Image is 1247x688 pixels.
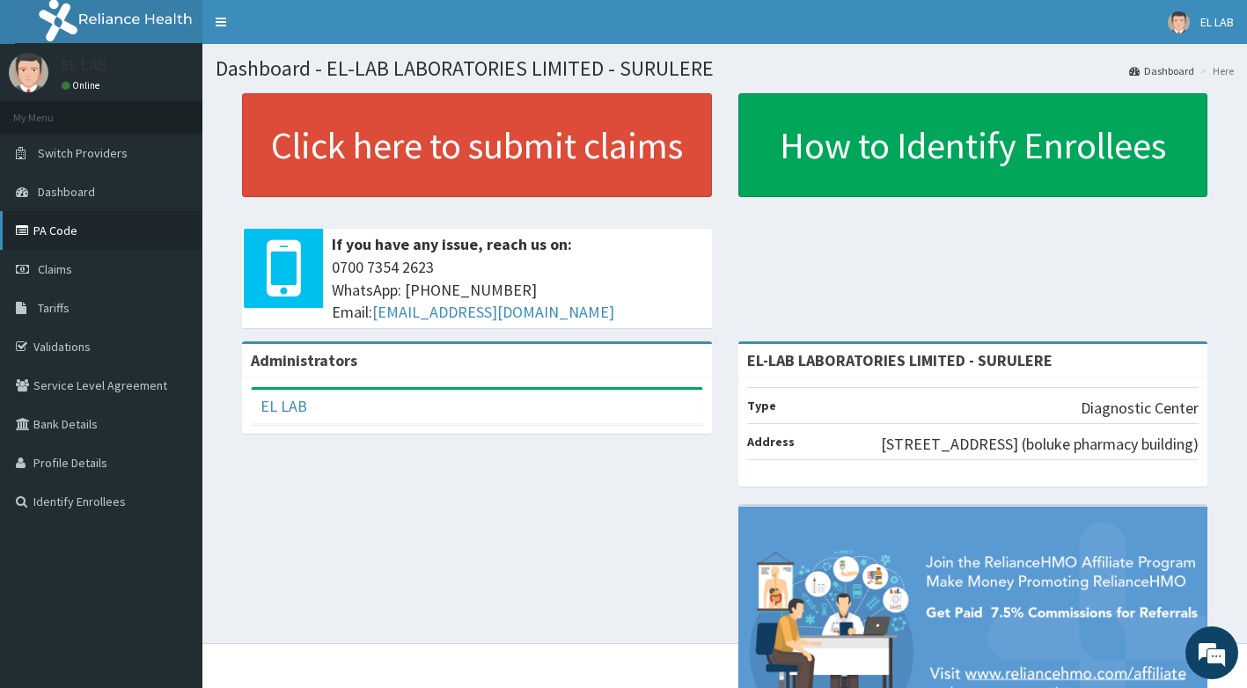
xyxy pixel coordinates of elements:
[881,433,1199,456] p: [STREET_ADDRESS] (boluke pharmacy building)
[1200,14,1234,30] span: EL LAB
[747,398,776,414] b: Type
[1168,11,1190,33] img: User Image
[9,53,48,92] img: User Image
[1129,63,1194,78] a: Dashboard
[38,300,70,316] span: Tariffs
[38,184,95,200] span: Dashboard
[62,57,107,73] p: EL LAB
[216,57,1234,80] h1: Dashboard - EL-LAB LABORATORIES LIMITED - SURULERE
[9,480,335,542] textarea: Type your message and hit 'Enter'
[738,93,1208,197] a: How to Identify Enrollees
[251,350,357,370] b: Administrators
[372,302,614,322] a: [EMAIL_ADDRESS][DOMAIN_NAME]
[1196,63,1234,78] li: Here
[38,145,128,161] span: Switch Providers
[92,99,296,121] div: Chat with us now
[747,434,795,450] b: Address
[102,222,243,399] span: We're online!
[38,261,72,277] span: Claims
[289,9,331,51] div: Minimize live chat window
[332,234,572,254] b: If you have any issue, reach us on:
[747,350,1053,370] strong: EL-LAB LABORATORIES LIMITED - SURULERE
[260,396,307,416] a: EL LAB
[62,79,104,91] a: Online
[332,256,703,324] span: 0700 7354 2623 WhatsApp: [PHONE_NUMBER] Email:
[33,88,71,132] img: d_794563401_company_1708531726252_794563401
[1081,397,1199,420] p: Diagnostic Center
[242,93,712,197] a: Click here to submit claims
